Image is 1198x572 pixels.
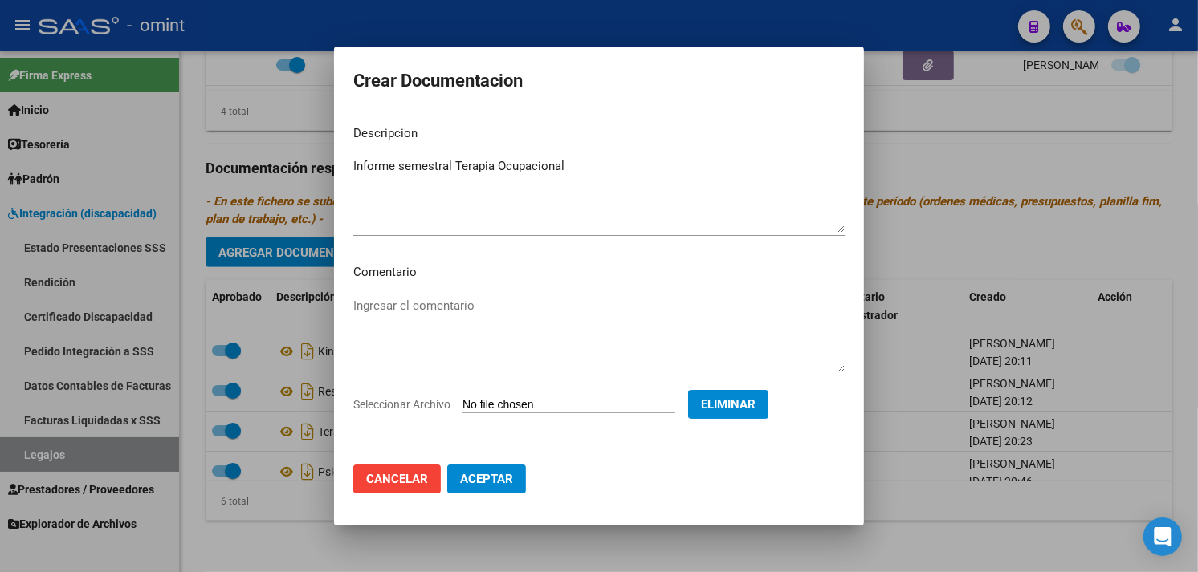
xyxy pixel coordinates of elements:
p: Comentario [353,263,845,282]
button: Cancelar [353,464,441,493]
button: Eliminar [688,390,768,419]
button: Aceptar [447,464,526,493]
span: Aceptar [460,472,513,486]
h2: Crear Documentacion [353,66,845,96]
span: Eliminar [701,397,756,412]
span: Cancelar [366,472,428,486]
p: Descripcion [353,124,845,143]
span: Seleccionar Archivo [353,398,450,411]
div: Open Intercom Messenger [1143,517,1182,556]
